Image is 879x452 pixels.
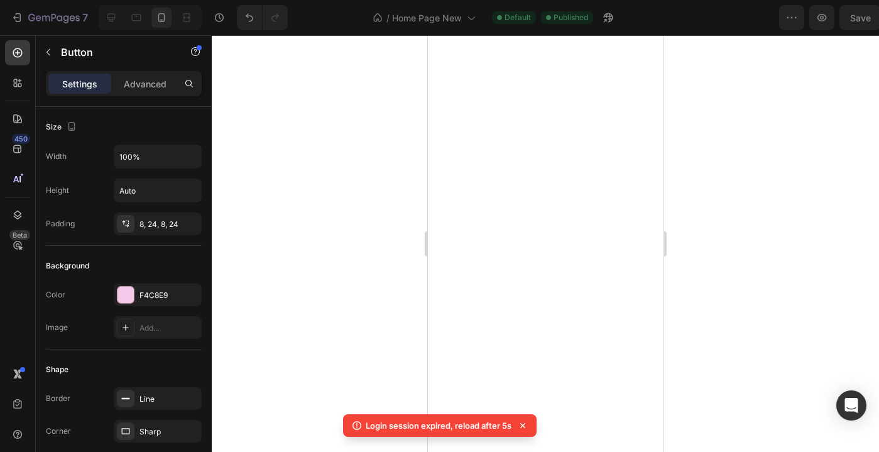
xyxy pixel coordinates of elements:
[46,151,67,162] div: Width
[392,11,462,25] span: Home Page New
[806,11,838,25] div: Publish
[46,289,65,300] div: Color
[12,134,30,144] div: 450
[749,5,790,30] button: Save
[5,5,94,30] button: 7
[428,35,663,452] iframe: Design area
[139,322,199,334] div: Add...
[46,393,70,404] div: Border
[795,5,848,30] button: Publish
[139,394,199,405] div: Line
[61,45,168,60] p: Button
[82,10,88,25] p: 7
[139,219,199,230] div: 8, 24, 8, 24
[139,290,199,301] div: F4C8E9
[237,5,288,30] div: Undo/Redo
[139,426,199,438] div: Sharp
[114,179,201,202] input: Auto
[62,77,97,91] p: Settings
[46,260,89,272] div: Background
[114,145,201,168] input: Auto
[46,218,75,229] div: Padding
[46,364,68,375] div: Shape
[554,12,588,23] span: Published
[366,419,511,432] p: Login session expired, reload after 5s
[124,77,167,91] p: Advanced
[46,426,71,437] div: Corner
[836,390,866,421] div: Open Intercom Messenger
[46,119,79,136] div: Size
[46,185,69,196] div: Height
[505,12,531,23] span: Default
[386,11,390,25] span: /
[760,13,780,23] span: Save
[9,230,30,240] div: Beta
[46,322,68,333] div: Image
